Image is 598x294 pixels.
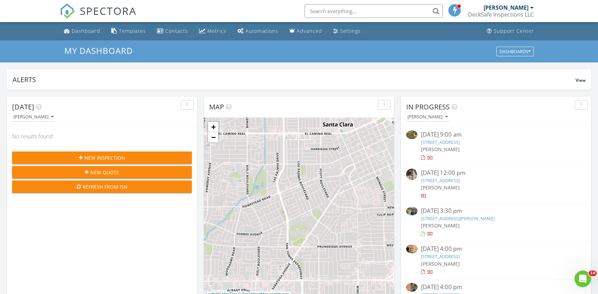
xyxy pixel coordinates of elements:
[12,102,34,111] span: [DATE]
[208,132,218,143] a: Zoom out
[60,3,75,19] img: The Best Home Inspection Software - Spectora
[406,130,586,161] a: [DATE] 9:00 am [STREET_ADDRESS] [PERSON_NAME]
[207,28,226,34] div: Metrics
[119,28,146,34] div: Templates
[589,271,597,276] span: 10
[245,28,278,34] div: Automations
[421,245,571,253] div: [DATE] 4:00 pm
[61,25,103,38] a: Dashboard
[421,253,460,259] a: [STREET_ADDRESS]
[406,169,418,180] img: image_processing2024103188n62n3c.jpg
[421,139,460,145] a: [STREET_ADDRESS]
[421,222,460,229] span: [PERSON_NAME]
[84,154,125,161] span: New Inspection
[154,25,191,38] a: Contacts
[484,4,529,11] div: [PERSON_NAME]
[109,25,149,38] a: Templates
[421,146,460,153] span: [PERSON_NAME]
[60,9,137,24] a: SPECTORA
[576,77,586,83] span: View
[12,75,576,84] div: Alerts
[406,169,586,199] a: [DATE] 12:00 pm [STREET_ADDRESS] [PERSON_NAME]
[484,25,537,38] a: Support Center
[12,166,192,178] button: New Quote
[80,3,137,18] span: SPECTORA
[574,271,591,287] iframe: Intercom live chat
[421,207,571,215] div: [DATE] 3:30 pm
[330,25,364,38] a: Settings
[421,169,571,177] div: [DATE] 12:00 pm
[196,25,229,38] a: Metrics
[421,184,460,191] span: [PERSON_NAME]
[12,151,192,164] button: New Inspection
[421,130,571,139] div: [DATE] 9:00 am
[468,11,534,18] div: DeckSafe Inspections LLC
[340,28,361,34] div: Settings
[496,47,534,56] button: Dashboards
[406,207,418,215] img: 9309739%2Freports%2F15a52ec8-baf8-4d0a-8f96-83dc7ecbd47c%2Fcover_photos%2F9KpgOtLCCpn3yaf7Bmia%2F...
[494,28,534,34] div: Support Center
[499,49,531,54] div: Dashboards
[12,112,55,122] button: [PERSON_NAME]
[13,115,54,119] div: [PERSON_NAME]
[421,283,571,292] div: [DATE] 4:00 pm
[297,28,322,34] div: Advanced
[421,261,460,267] span: [PERSON_NAME]
[90,169,119,176] span: New Quote
[408,115,448,119] div: [PERSON_NAME]
[406,130,418,139] img: 9149194%2Freports%2Ff99c8ff3-65de-4c5f-a414-7fe5b53736d8%2Fcover_photos%2FcJLPpuqcPe7YdZCSrR6A%2F...
[305,4,443,18] input: Search everything...
[18,183,186,190] div: Refresh from ISN
[421,177,460,184] a: [STREET_ADDRESS]
[64,45,133,56] span: My Dashboard
[209,102,224,111] span: Map
[12,180,192,193] button: Refresh from ISN
[235,25,281,38] a: Automations (Basic)
[406,207,586,237] a: [DATE] 3:30 pm [STREET_ADDRESS][PERSON_NAME] [PERSON_NAME]
[72,28,100,34] div: Dashboard
[406,102,450,111] span: In Progress
[421,215,495,222] a: [STREET_ADDRESS][PERSON_NAME]
[406,245,418,253] img: 9053035%2Freports%2Fc7a61ed5-76fa-41ed-8cdf-6522d5adb09f%2Fcover_photos%2FBhex0VzGw8jQnB1f5SOB%2F...
[7,127,197,146] div: No results found
[406,112,449,122] button: [PERSON_NAME]
[406,245,586,275] a: [DATE] 4:00 pm [STREET_ADDRESS] [PERSON_NAME]
[165,28,188,34] div: Contacts
[406,283,418,292] img: 9053032%2Freports%2Fca5c297f-01e1-41db-9d2e-1595450cbeaa%2Fcover_photos%2FoWJ0tHcetcH0EJRDqHTh%2F...
[208,122,218,132] a: Zoom in
[287,25,325,38] a: Advanced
